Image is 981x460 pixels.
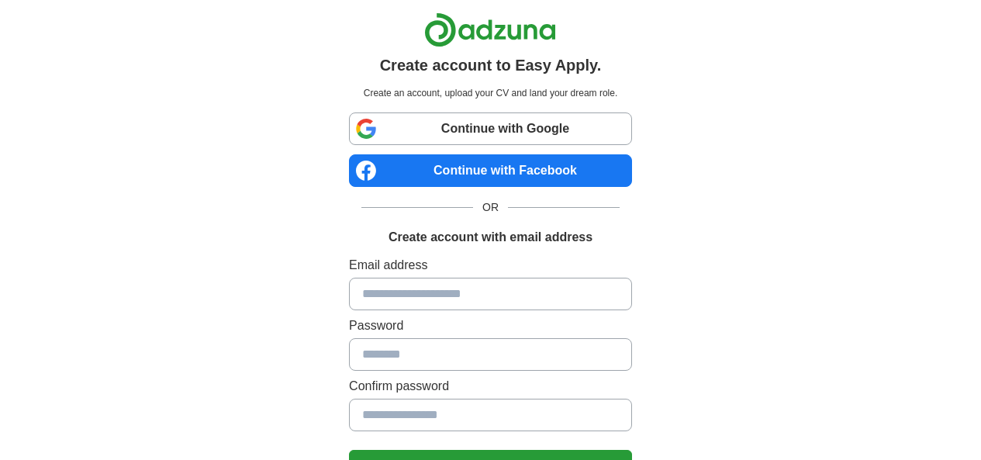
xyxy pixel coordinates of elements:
label: Password [349,316,632,335]
h1: Create account to Easy Apply. [380,54,602,77]
p: Create an account, upload your CV and land your dream role. [352,86,629,100]
img: Adzuna logo [424,12,556,47]
label: Email address [349,256,632,275]
a: Continue with Facebook [349,154,632,187]
label: Confirm password [349,377,632,396]
a: Continue with Google [349,112,632,145]
span: OR [473,199,508,216]
h1: Create account with email address [389,228,592,247]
